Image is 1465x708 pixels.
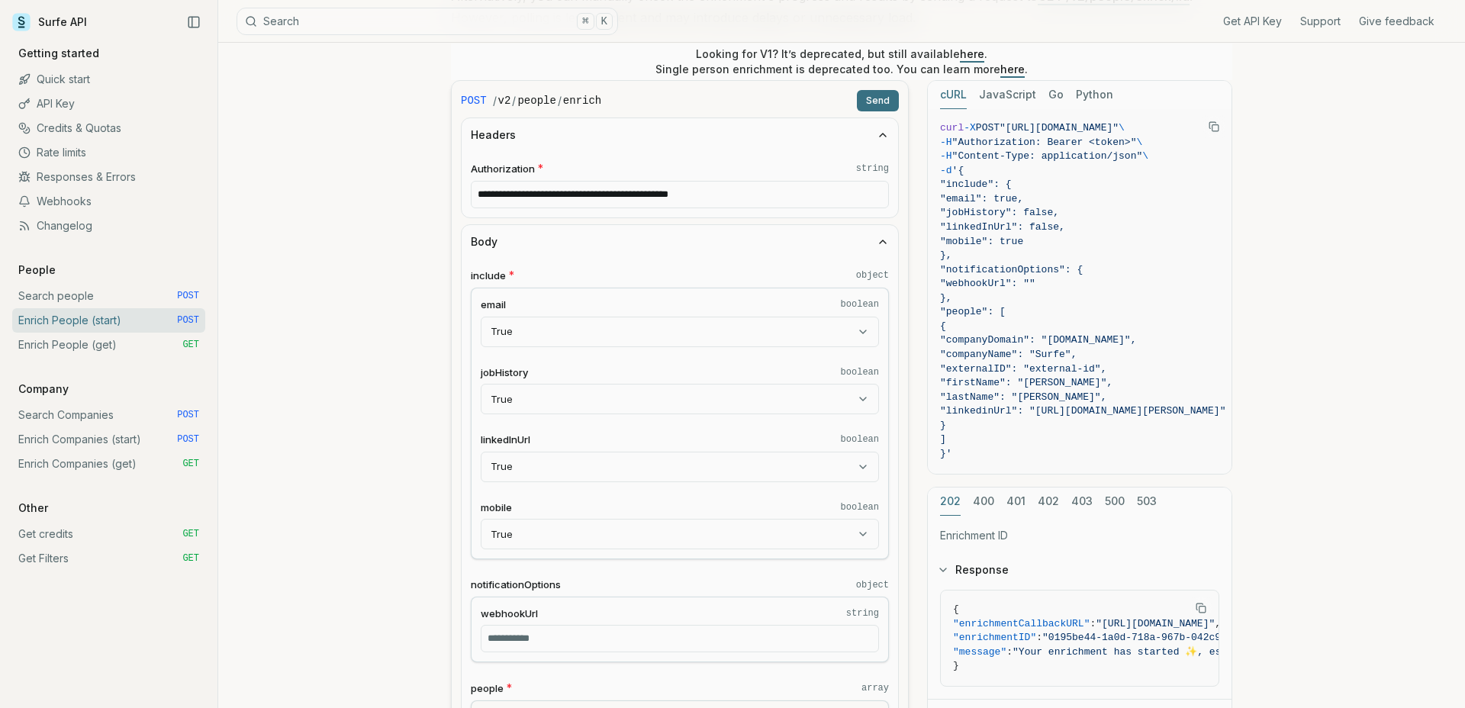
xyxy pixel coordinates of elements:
kbd: K [596,13,613,30]
span: Authorization [471,162,535,176]
a: Give feedback [1359,14,1434,29]
code: object [856,579,889,591]
a: Search people POST [12,284,205,308]
span: "jobHistory": false, [940,207,1059,218]
button: Go [1048,81,1064,109]
a: Surfe API [12,11,87,34]
button: Collapse Sidebar [182,11,205,34]
span: "0195be44-1a0d-718a-967b-042c9d17ffd7" [1042,632,1268,643]
a: Get credits GET [12,522,205,546]
span: "[URL][DOMAIN_NAME]" [1096,618,1215,629]
span: -H [940,137,952,148]
span: : [1090,618,1096,629]
span: jobHistory [481,365,528,380]
span: "companyDomain": "[DOMAIN_NAME]", [940,334,1136,346]
span: "webhookUrl": "" [940,278,1035,289]
span: "Content-Type: application/json" [952,150,1143,162]
button: Copy Text [1190,597,1212,619]
code: enrich [563,93,601,108]
a: Enrich People (start) POST [12,308,205,333]
span: POST [461,93,487,108]
span: \ [1136,137,1142,148]
span: } [940,420,946,431]
code: v2 [498,93,511,108]
span: '{ [952,165,964,176]
code: boolean [841,433,879,446]
button: Headers [462,118,898,152]
button: 400 [973,488,994,516]
button: JavaScript [979,81,1036,109]
code: people [517,93,555,108]
span: "linkedInUrl": false, [940,221,1065,233]
span: GET [182,339,199,351]
a: Webhooks [12,189,205,214]
span: } [953,660,959,671]
a: here [1000,63,1025,76]
span: mobile [481,500,512,515]
span: \ [1119,122,1125,134]
span: "[URL][DOMAIN_NAME]" [1000,122,1119,134]
button: 401 [1006,488,1025,516]
a: Changelog [12,214,205,238]
code: string [846,607,879,619]
span: GET [182,528,199,540]
p: People [12,262,62,278]
button: 202 [940,488,961,516]
span: "Authorization: Bearer <token>" [952,137,1137,148]
span: notificationOptions [471,578,561,592]
button: Send [857,90,899,111]
span: GET [182,458,199,470]
p: Company [12,381,75,397]
span: linkedInUrl [481,433,530,447]
button: cURL [940,81,967,109]
a: Get API Key [1223,14,1282,29]
kbd: ⌘ [577,13,594,30]
span: "email": true, [940,193,1023,204]
span: ] [940,433,946,445]
span: -d [940,165,952,176]
button: 402 [1038,488,1059,516]
span: "firstName": "[PERSON_NAME]", [940,377,1112,388]
span: GET [182,552,199,565]
a: Enrich People (get) GET [12,333,205,357]
code: boolean [841,298,879,311]
a: API Key [12,92,205,116]
span: "linkedinUrl": "[URL][DOMAIN_NAME][PERSON_NAME]" [940,405,1225,417]
button: Copy Text [1203,115,1225,138]
span: / [493,93,497,108]
p: Looking for V1? It’s deprecated, but still available . Single person enrichment is deprecated too... [655,47,1028,77]
span: }' [940,448,952,459]
span: webhookUrl [481,607,538,621]
span: "lastName": "[PERSON_NAME]", [940,391,1106,403]
code: array [861,682,889,694]
p: Other [12,500,54,516]
span: }, [940,292,952,304]
a: Responses & Errors [12,165,205,189]
span: POST [177,433,199,446]
a: Quick start [12,67,205,92]
span: curl [940,122,964,134]
span: email [481,298,506,312]
span: include [471,269,506,283]
span: "message" [953,646,1006,658]
span: "enrichmentCallbackURL" [953,618,1090,629]
span: , [1215,618,1221,629]
button: Search⌘K [237,8,618,35]
span: "notificationOptions": { [940,264,1083,275]
span: "externalID": "external-id", [940,363,1106,375]
button: 403 [1071,488,1093,516]
a: Search Companies POST [12,403,205,427]
a: Enrich Companies (get) GET [12,452,205,476]
span: "include": { [940,179,1012,190]
span: POST [177,290,199,302]
span: "people": [ [940,306,1006,317]
span: : [1036,632,1042,643]
span: "enrichmentID" [953,632,1036,643]
button: 500 [1105,488,1125,516]
span: POST [177,409,199,421]
span: POST [976,122,1000,134]
span: "mobile": true [940,236,1023,247]
button: 503 [1137,488,1157,516]
button: Python [1076,81,1113,109]
code: object [856,269,889,282]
